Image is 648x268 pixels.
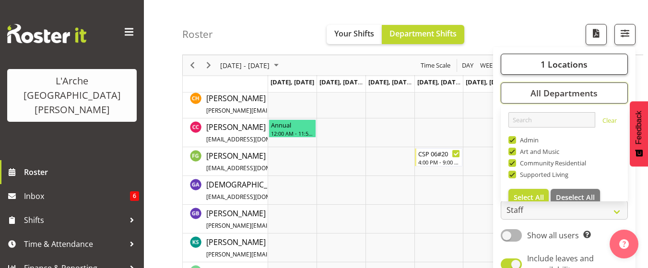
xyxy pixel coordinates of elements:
span: Supported Living [516,171,569,178]
button: Department Shifts [382,25,464,44]
span: [PERSON_NAME] [206,122,343,144]
button: Download a PDF of the roster according to the set date range. [586,24,607,45]
span: [EMAIL_ADDRESS][DOMAIN_NAME] [206,135,302,143]
span: Feedback [635,111,643,144]
span: [DATE], [DATE] [417,78,461,86]
button: Next [202,59,215,71]
div: Crissandra Cruz"s event - Annual Begin From Monday, August 25, 2025 at 12:00:00 AM GMT+12:00 Ends... [269,119,317,138]
a: [PERSON_NAME][EMAIL_ADDRESS][DOMAIN_NAME] [206,121,343,144]
button: 1 Locations [501,54,628,75]
span: [DATE], [DATE] [271,78,314,86]
button: Filter Shifts [614,24,636,45]
span: Community Residential [516,159,587,167]
span: [EMAIL_ADDRESS][DOMAIN_NAME] [206,193,302,201]
div: 12:00 AM - 11:59 PM [271,129,314,137]
span: [DEMOGRAPHIC_DATA][PERSON_NAME] [206,179,349,201]
span: [DATE], [DATE] [466,78,509,86]
span: [PERSON_NAME][EMAIL_ADDRESS][DOMAIN_NAME] [206,250,347,258]
span: Shifts [24,213,125,227]
button: Select All [508,189,549,206]
a: [PERSON_NAME][PERSON_NAME][EMAIL_ADDRESS][DOMAIN_NAME][PERSON_NAME] [206,208,430,231]
div: CSP 06#20 [418,149,460,158]
span: Select All [514,193,544,202]
span: Day [461,59,474,71]
td: Christopher Hill resource [183,90,268,118]
div: Annual [271,120,314,129]
a: [DEMOGRAPHIC_DATA][PERSON_NAME][EMAIL_ADDRESS][DOMAIN_NAME] [206,179,349,202]
span: [PERSON_NAME][EMAIL_ADDRESS][DOMAIN_NAME][PERSON_NAME] [206,221,392,230]
td: Katherine Shaw resource [183,233,268,262]
button: Time Scale [419,59,452,71]
span: [EMAIL_ADDRESS][DOMAIN_NAME] [206,164,302,172]
span: Department Shifts [389,28,457,39]
td: Crissandra Cruz resource [183,118,268,147]
span: Week [479,59,497,71]
div: Previous [184,55,200,75]
button: All Departments [501,82,628,104]
span: Art and Music [516,148,560,155]
span: All Departments [530,87,598,99]
button: Timeline Week [479,59,498,71]
span: Show all users [527,230,579,241]
span: 1 Locations [541,58,588,70]
img: help-xxl-2.png [619,239,629,249]
span: Deselect All [556,193,595,202]
span: [PERSON_NAME] [206,151,343,173]
span: Inbox [24,189,130,203]
div: Faustina Gaensicke"s event - CSP 06#20 Begin From Thursday, August 28, 2025 at 4:00:00 PM GMT+12:... [415,148,463,166]
span: [DATE], [DATE] [368,78,412,86]
button: Your Shifts [327,25,382,44]
span: 6 [130,191,139,201]
div: L'Arche [GEOGRAPHIC_DATA][PERSON_NAME] [17,74,127,117]
button: August 25 - 31, 2025 [219,59,283,71]
a: [PERSON_NAME][PERSON_NAME][EMAIL_ADDRESS][DOMAIN_NAME][PERSON_NAME] [206,93,430,116]
span: Admin [516,136,539,144]
button: Timeline Day [460,59,475,71]
button: Feedback - Show survey [630,101,648,166]
h4: Roster [182,29,213,40]
td: Faustina Gaensicke resource [183,147,268,176]
span: [PERSON_NAME] [206,93,430,115]
span: Time Scale [420,59,451,71]
span: [PERSON_NAME] [206,237,385,259]
a: [PERSON_NAME][PERSON_NAME][EMAIL_ADDRESS][DOMAIN_NAME] [206,236,385,259]
span: [PERSON_NAME][EMAIL_ADDRESS][DOMAIN_NAME][PERSON_NAME] [206,106,392,115]
span: Your Shifts [334,28,374,39]
div: 4:00 PM - 9:00 PM [418,158,460,166]
a: [PERSON_NAME][EMAIL_ADDRESS][DOMAIN_NAME] [206,150,343,173]
a: Clear [602,116,617,128]
img: Rosterit website logo [7,24,86,43]
span: [DATE] - [DATE] [219,59,271,71]
button: Deselect All [551,189,600,206]
td: Gay Andrade resource [183,176,268,205]
div: Next [200,55,217,75]
input: Search [508,112,595,128]
button: Previous [186,59,199,71]
span: Roster [24,165,139,179]
td: Gillian Bradshaw resource [183,205,268,233]
span: [PERSON_NAME] [206,208,430,230]
span: Time & Attendance [24,237,125,251]
span: [DATE], [DATE] [319,78,363,86]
